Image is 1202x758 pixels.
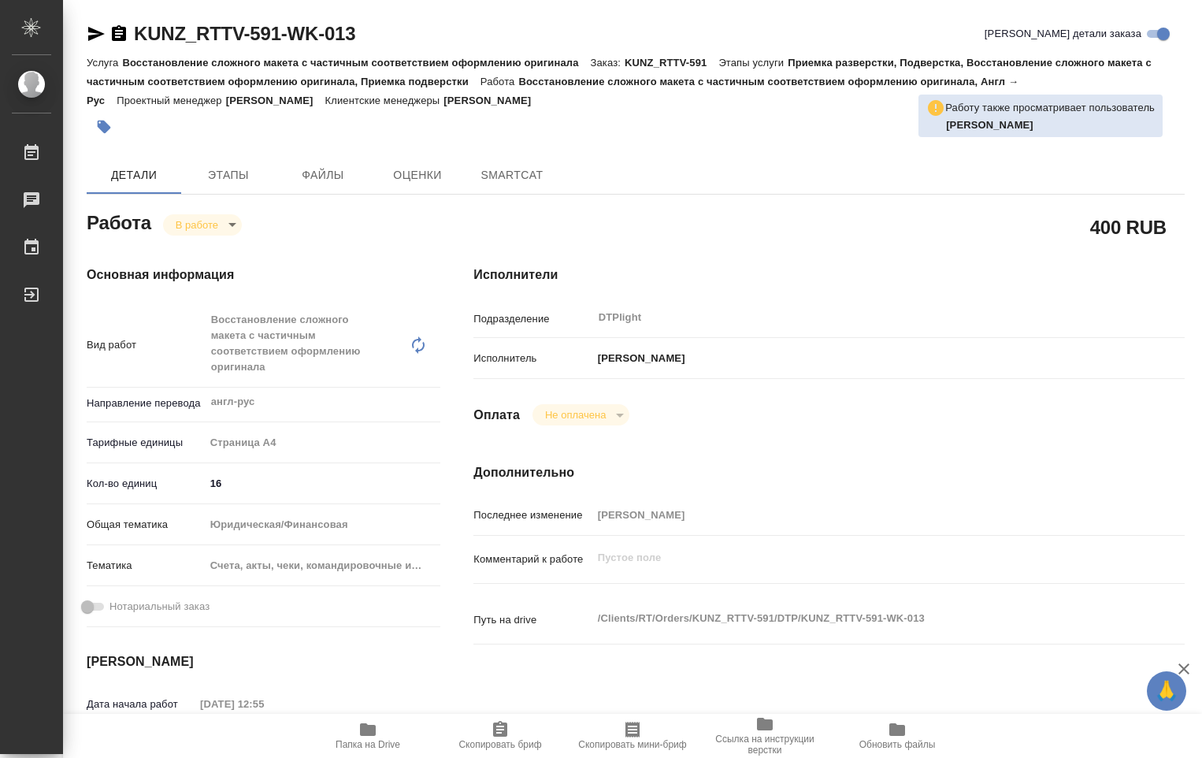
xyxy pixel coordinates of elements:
p: Работа [480,76,519,87]
h2: 400 RUB [1090,214,1167,240]
p: Тарифные единицы [87,435,205,451]
button: Скопировать ссылку для ЯМессенджера [87,24,106,43]
button: Обновить файлы [831,714,963,758]
p: Исполнитель [473,351,592,366]
div: В работе [163,214,242,236]
button: Не оплачена [540,408,610,422]
span: SmartCat [474,165,550,185]
p: Проектный менеджер [117,95,225,106]
button: Ссылка на инструкции верстки [699,714,831,758]
button: Скопировать бриф [434,714,566,758]
span: Нотариальный заказ [109,599,210,615]
button: В работе [171,218,223,232]
h4: Дополнительно [473,463,1185,482]
span: [PERSON_NAME] детали заказа [985,26,1141,42]
p: Дата начала работ [87,697,195,712]
h4: Оплата [473,406,520,425]
p: Работу также просматривает пользователь [945,100,1155,116]
p: Тематика [87,558,205,574]
h4: Основная информация [87,266,410,284]
span: Обновить файлы [859,739,936,750]
h2: Работа [87,207,151,236]
span: Этапы [191,165,266,185]
p: [PERSON_NAME] [443,95,543,106]
textarea: /Clients/RT/Orders/KUNZ_RTTV-591/DTP/KUNZ_RTTV-591-WK-013 [592,605,1126,632]
div: Счета, акты, чеки, командировочные и таможенные документы [205,552,441,579]
span: Детали [96,165,172,185]
p: Подразделение [473,311,592,327]
p: Клиентские менеджеры [325,95,444,106]
button: Скопировать мини-бриф [566,714,699,758]
b: [PERSON_NAME] [946,119,1033,131]
button: Добавить тэг [87,110,121,144]
h4: Исполнители [473,266,1185,284]
p: Общая тематика [87,517,205,533]
p: Услуга [87,57,122,69]
p: [PERSON_NAME] [592,351,685,366]
p: Направление перевода [87,396,205,411]
span: 🙏 [1153,674,1180,708]
p: [PERSON_NAME] [226,95,325,106]
span: Файлы [285,165,361,185]
p: Кол-во единиц [87,476,205,492]
p: Этапы услуги [718,57,788,69]
span: Оценки [380,165,455,185]
button: Скопировать ссылку [109,24,128,43]
div: В работе [532,404,629,425]
a: KUNZ_RTTV-591-WK-013 [134,23,355,44]
div: Юридическая/Финансовая [205,511,441,538]
button: Папка на Drive [302,714,434,758]
p: Восстановление сложного макета с частичным соответствием оформлению оригинала, Англ → Рус [87,76,1018,106]
p: Комментарий к работе [473,552,592,567]
input: ✎ Введи что-нибудь [205,472,441,495]
div: Страница А4 [205,429,441,456]
span: Папка на Drive [336,739,400,750]
p: Заказ: [591,57,625,69]
input: Пустое поле [195,693,332,715]
p: KUNZ_RTTV-591 [625,57,718,69]
button: 🙏 [1147,671,1186,711]
p: Ямковенко Вера [946,117,1155,133]
p: Вид работ [87,337,205,353]
p: Последнее изменение [473,507,592,523]
p: Путь на drive [473,612,592,628]
span: Скопировать мини-бриф [578,739,686,750]
p: Восстановление сложного макета с частичным соответствием оформлению оригинала [122,57,590,69]
span: Ссылка на инструкции верстки [708,734,822,756]
input: Пустое поле [592,503,1126,526]
span: Скопировать бриф [458,739,541,750]
h4: [PERSON_NAME] [87,652,410,671]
